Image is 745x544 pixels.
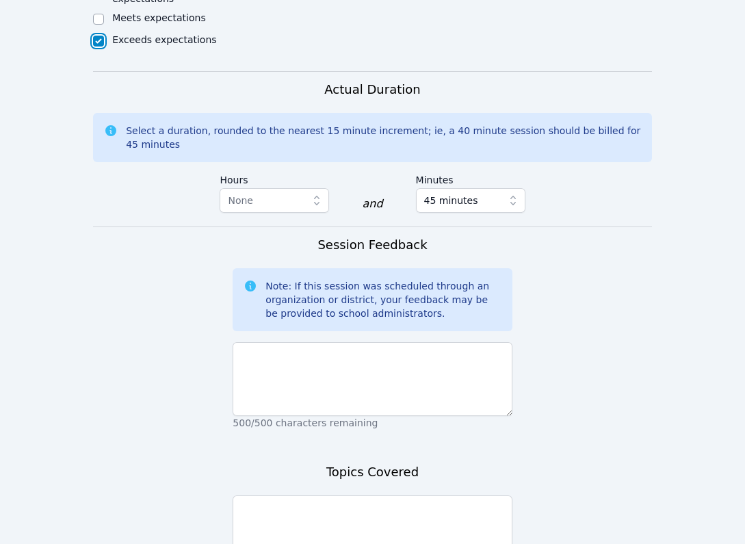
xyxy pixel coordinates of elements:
div: and [362,196,382,212]
button: None [220,188,329,213]
label: Hours [220,168,329,188]
p: 500/500 characters remaining [233,416,512,430]
label: Exceeds expectations [112,34,216,45]
h3: Actual Duration [324,80,420,99]
label: Meets expectations [112,12,206,23]
div: Select a duration, rounded to the nearest 15 minute increment; ie, a 40 minute session should be ... [126,124,641,151]
h3: Topics Covered [326,463,419,482]
span: None [228,195,253,206]
span: 45 minutes [424,192,478,209]
label: Minutes [416,168,525,188]
h3: Session Feedback [317,235,427,255]
div: Note: If this session was scheduled through an organization or district, your feedback may be be ... [265,279,501,320]
button: 45 minutes [416,188,525,213]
